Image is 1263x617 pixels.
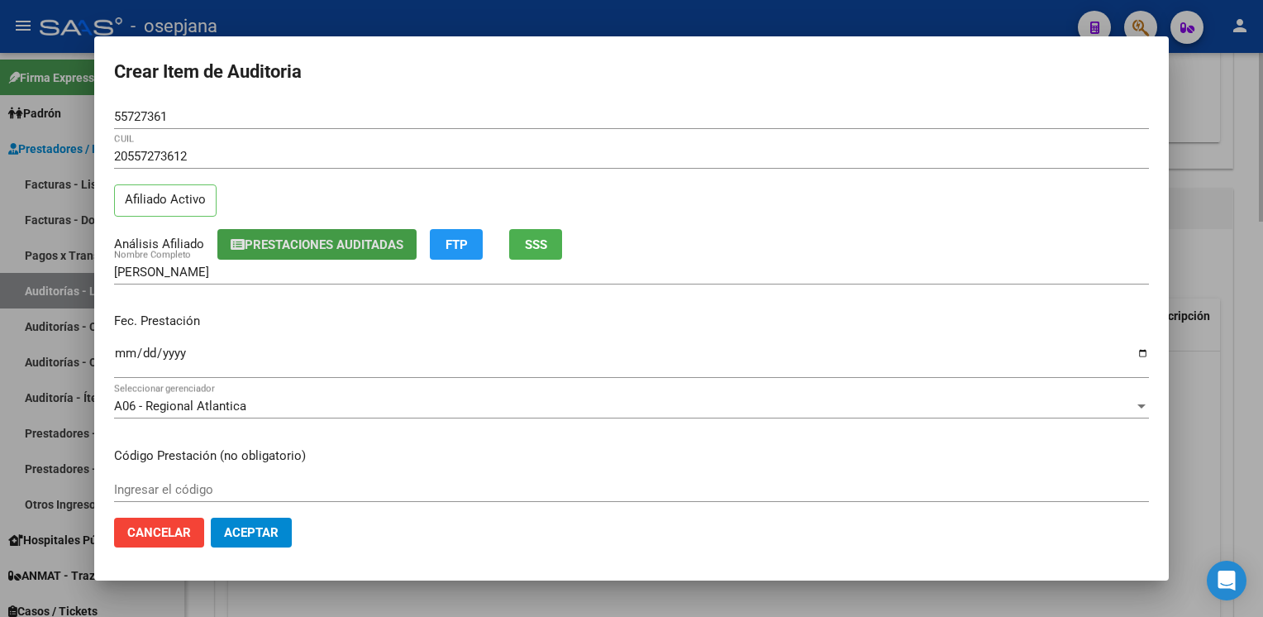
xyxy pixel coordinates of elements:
[114,518,204,548] button: Cancelar
[245,237,403,252] span: Prestaciones Auditadas
[1207,561,1246,600] div: Open Intercom Messenger
[211,518,292,548] button: Aceptar
[525,237,547,252] span: SSS
[114,447,1149,466] p: Código Prestación (no obligatorio)
[114,235,204,254] div: Análisis Afiliado
[114,312,1149,331] p: Fec. Prestación
[114,56,1149,88] h2: Crear Item de Auditoria
[127,525,191,540] span: Cancelar
[430,229,483,260] button: FTP
[217,229,417,260] button: Prestaciones Auditadas
[114,184,217,217] p: Afiliado Activo
[509,229,562,260] button: SSS
[446,237,468,252] span: FTP
[114,399,246,414] span: A06 - Regional Atlantica
[224,525,279,540] span: Aceptar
